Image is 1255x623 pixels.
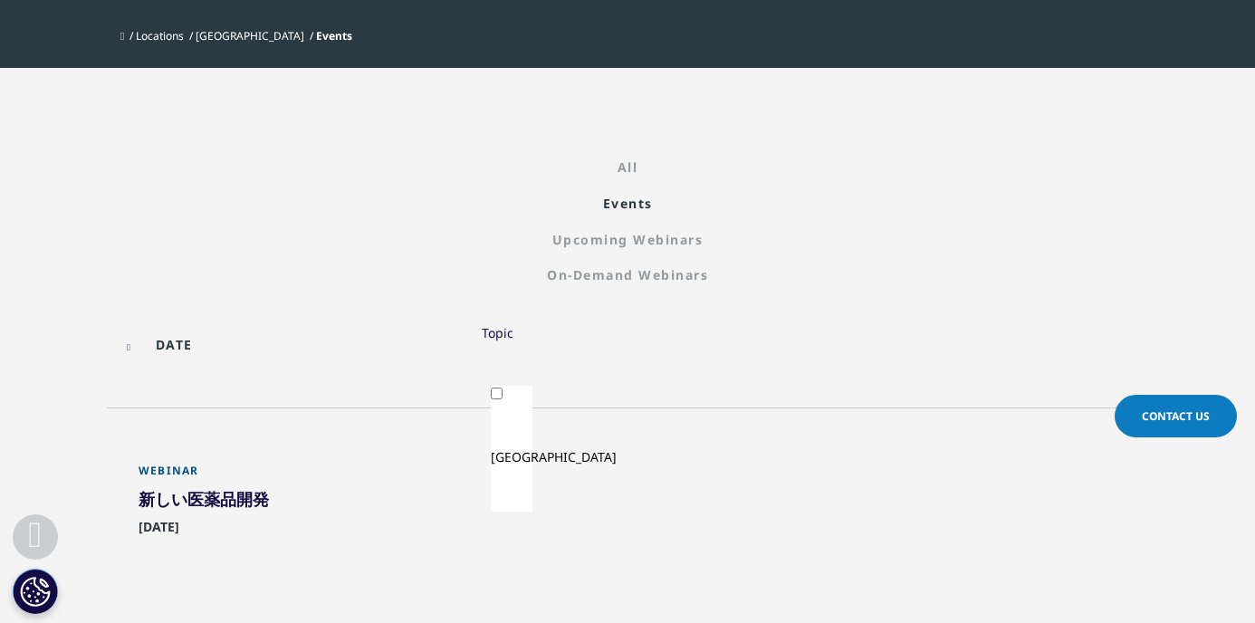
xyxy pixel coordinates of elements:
input: Inclusion filter on Japan; 8 results [491,388,503,399]
svg: Toggle [491,403,532,445]
div: Topic facet. [482,324,513,341]
a: Upcoming Webinars [93,231,1162,248]
span: Contact Us [1142,408,1210,424]
span: [DATE] [139,518,179,546]
span: Japan [491,448,617,465]
a: Contact Us [1115,395,1237,437]
input: DATE [120,324,354,365]
svg: Toggle [491,465,532,507]
div: Webinar [139,464,336,488]
a: On-Demand Webinars [93,266,1162,283]
div: 新しい医薬品開発 [139,488,336,517]
span: Events [316,28,352,43]
a: Locations [136,28,184,43]
a: Events [93,195,1162,212]
button: Cookie 設定 [13,569,58,614]
a: [GEOGRAPHIC_DATA] [196,28,304,43]
a: All [93,158,1162,176]
a: Webinar 新しい医薬品開発 [DATE] [139,464,336,578]
div: Inclusion filter on Japan; 8 results [491,403,532,448]
li: Inclusion filter on Japan; 8 results [491,386,532,512]
div: Exclusion filter on Japan; 8 results [491,465,532,511]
